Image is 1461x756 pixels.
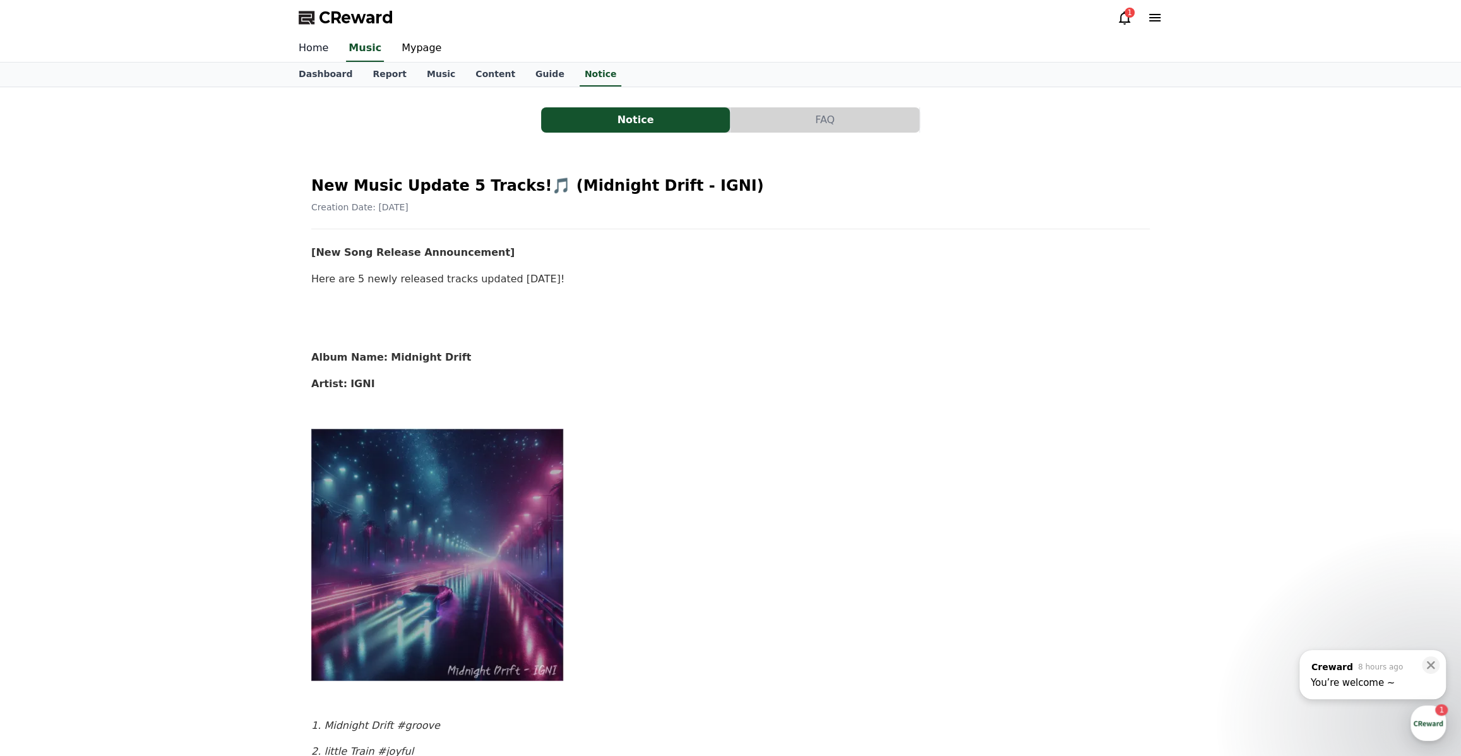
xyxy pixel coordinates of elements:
a: Notice [580,63,622,87]
a: Mypage [391,35,451,62]
a: Home [4,400,83,432]
strong: IGNI [350,378,374,390]
span: CReward [319,8,393,28]
a: 1 [1117,10,1132,25]
a: 1Messages [83,400,163,432]
strong: [New Song Release Announcement] [311,246,515,258]
a: FAQ [730,107,920,133]
em: 1. Midnight Drift #groove [311,719,440,731]
a: Guide [525,63,575,87]
a: Content [465,63,525,87]
span: 1 [128,400,133,410]
a: Dashboard [289,63,362,87]
span: Creation Date: [DATE] [311,202,408,212]
strong: Artist: [311,378,347,390]
button: Notice [541,107,730,133]
span: Settings [187,419,218,429]
div: 1 [1124,8,1135,18]
a: Music [346,35,384,62]
span: Messages [105,420,142,430]
button: FAQ [730,107,919,133]
a: Settings [163,400,242,432]
strong: Midnight Drift [391,351,471,363]
h2: New Music Update 5 Tracks!🎵 (Midnight Drift - IGNI) [311,176,1150,196]
p: Here are 5 newly released tracks updated [DATE]! [311,271,1150,287]
span: Home [32,419,54,429]
a: CReward [299,8,393,28]
a: Music [417,63,465,87]
a: Report [362,63,417,87]
strong: Album Name: [311,351,388,363]
img: YY09Sep%2019,%202025102447_7fc1f49f2383e5c809bd05b5bff92047c2da3354e558a5d1daa46df5272a26ff.webp [311,428,564,681]
a: Home [289,35,338,62]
